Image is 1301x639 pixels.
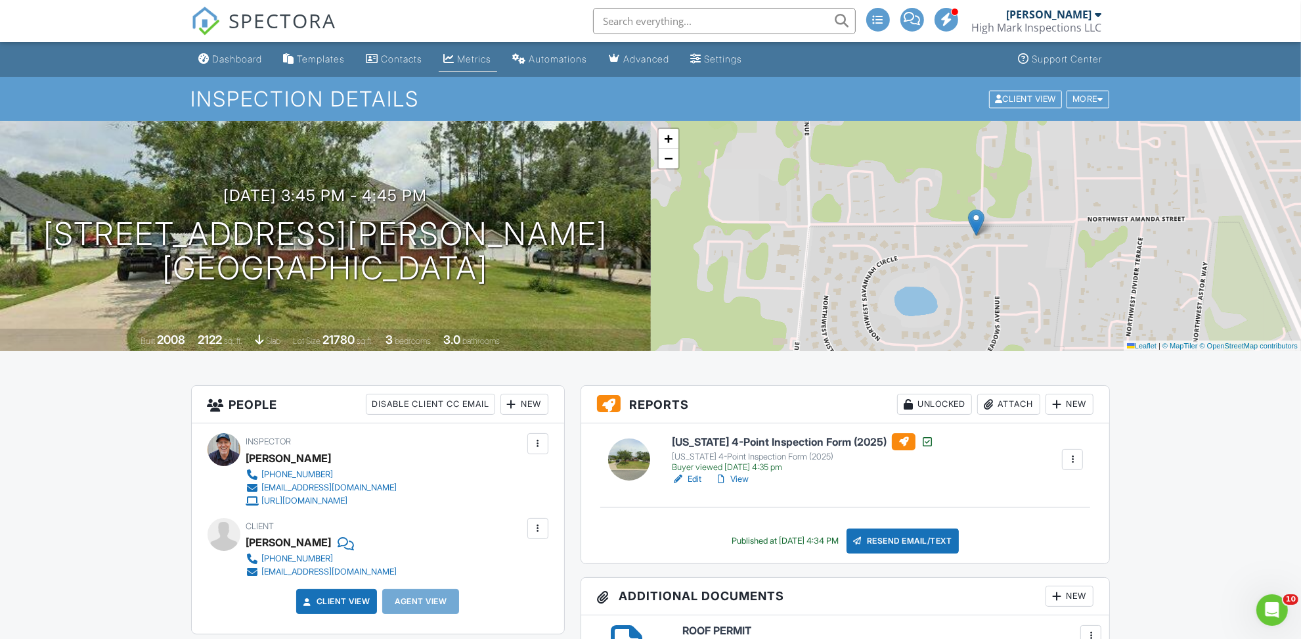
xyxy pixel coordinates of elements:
[1013,47,1108,72] a: Support Center
[246,565,397,579] a: [EMAIL_ADDRESS][DOMAIN_NAME]
[659,149,678,168] a: Zoom out
[191,18,337,45] a: SPECTORA
[1127,342,1157,350] a: Leaflet
[439,47,497,72] a: Metrics
[223,187,427,204] h3: [DATE] 3:45 pm - 4:45 pm
[266,336,280,346] span: slab
[672,433,934,450] h6: [US_STATE] 4-Point Inspection Form (2025)
[529,53,588,64] div: Automations
[224,336,242,346] span: sq. ft.
[988,93,1065,103] a: Client View
[664,130,673,147] span: +
[1162,342,1198,350] a: © MapTiler
[395,336,431,346] span: bedrooms
[672,473,701,486] a: Edit
[581,578,1110,615] h3: Additional Documents
[672,433,934,473] a: [US_STATE] 4-Point Inspection Form (2025) [US_STATE] 4-Point Inspection Form (2025) Buyer viewed ...
[1067,90,1109,108] div: More
[664,150,673,166] span: −
[593,8,856,34] input: Search everything...
[732,536,839,546] div: Published at [DATE] 4:34 PM
[246,448,332,468] div: [PERSON_NAME]
[361,47,428,72] a: Contacts
[366,394,495,415] div: Disable Client CC Email
[382,53,423,64] div: Contacts
[229,7,337,34] span: SPECTORA
[672,452,934,462] div: [US_STATE] 4-Point Inspection Form (2025)
[1256,594,1288,626] iframe: Intercom live chat
[672,462,934,473] div: Buyer viewed [DATE] 4:35 pm
[192,386,564,423] h3: People
[659,129,678,149] a: Zoom in
[262,483,397,493] div: [EMAIL_ADDRESS][DOMAIN_NAME]
[1007,8,1092,21] div: [PERSON_NAME]
[989,90,1062,108] div: Client View
[262,496,348,506] div: [URL][DOMAIN_NAME]
[322,333,355,346] div: 21780
[357,336,373,346] span: sq.ft.
[157,333,185,346] div: 2008
[686,47,748,72] a: Settings
[246,532,332,552] div: [PERSON_NAME]
[191,87,1111,110] h1: Inspection Details
[972,21,1102,34] div: High Mark Inspections LLC
[443,333,460,346] div: 3.0
[705,53,743,64] div: Settings
[298,53,345,64] div: Templates
[897,394,972,415] div: Unlocked
[262,554,334,564] div: [PHONE_NUMBER]
[1046,586,1093,607] div: New
[262,469,334,480] div: [PHONE_NUMBER]
[462,336,500,346] span: bathrooms
[604,47,675,72] a: Advanced
[386,333,393,346] div: 3
[246,481,397,494] a: [EMAIL_ADDRESS][DOMAIN_NAME]
[246,521,275,531] span: Client
[191,7,220,35] img: The Best Home Inspection Software - Spectora
[301,595,370,608] a: Client View
[141,336,155,346] span: Built
[1032,53,1103,64] div: Support Center
[213,53,263,64] div: Dashboard
[246,494,397,508] a: [URL][DOMAIN_NAME]
[508,47,593,72] a: Automations (Advanced)
[1046,394,1093,415] div: New
[198,333,222,346] div: 2122
[246,552,397,565] a: [PHONE_NUMBER]
[1200,342,1298,350] a: © OpenStreetMap contributors
[1283,594,1298,605] span: 10
[262,567,397,577] div: [EMAIL_ADDRESS][DOMAIN_NAME]
[43,217,607,287] h1: [STREET_ADDRESS][PERSON_NAME] [GEOGRAPHIC_DATA]
[194,47,268,72] a: Dashboard
[977,394,1040,415] div: Attach
[500,394,548,415] div: New
[1158,342,1160,350] span: |
[246,437,292,446] span: Inspector
[278,47,351,72] a: Templates
[968,209,984,236] img: Marker
[458,53,492,64] div: Metrics
[246,468,397,481] a: [PHONE_NUMBER]
[624,53,670,64] div: Advanced
[715,473,749,486] a: View
[293,336,320,346] span: Lot Size
[581,386,1110,423] h3: Reports
[682,625,1094,637] h6: ROOF PERMIT
[847,529,959,554] div: Resend Email/Text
